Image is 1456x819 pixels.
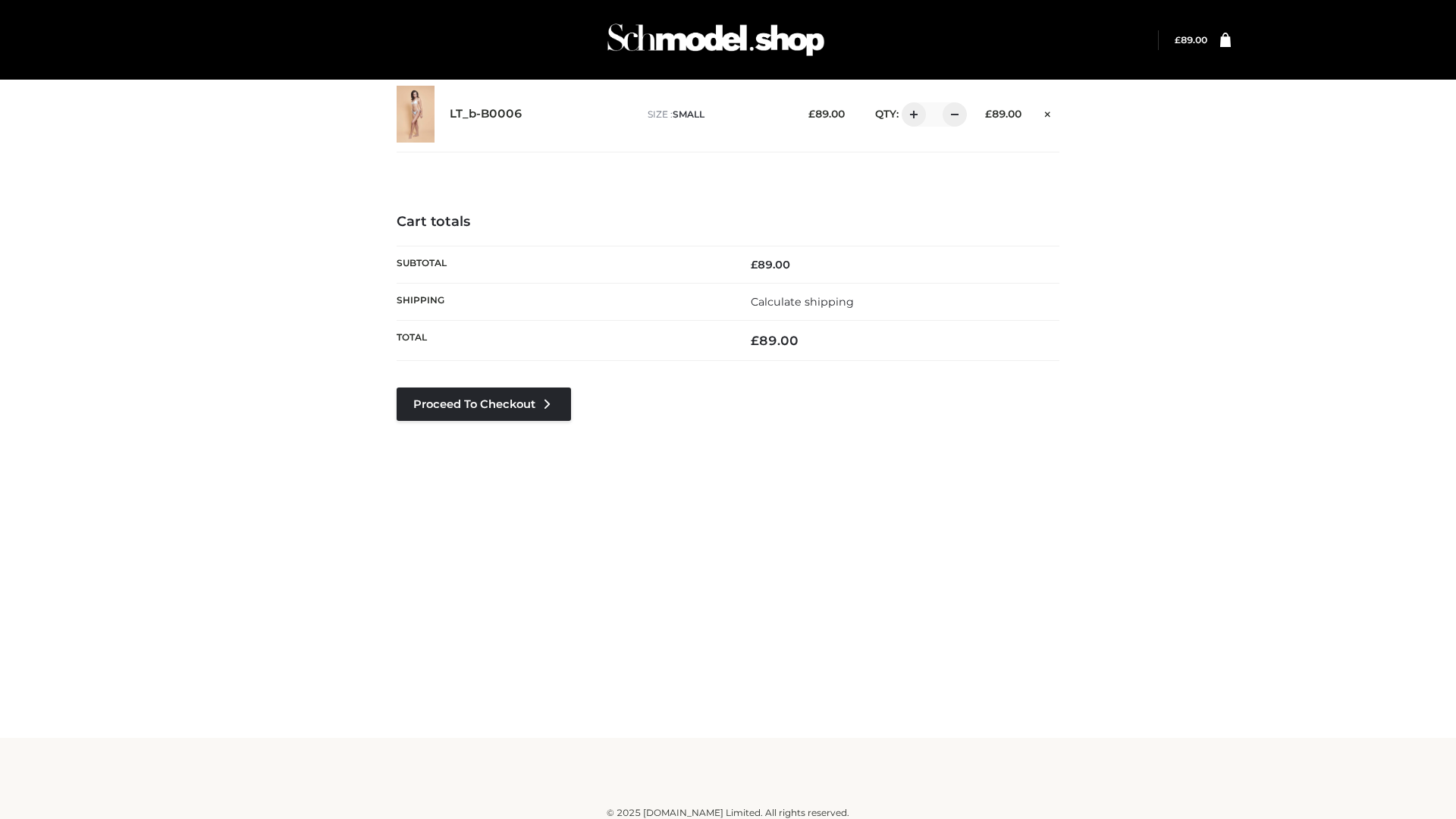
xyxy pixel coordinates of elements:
div: QTY: [860,102,962,127]
img: Schmodel Admin 964 [602,10,830,70]
span: £ [985,108,992,120]
a: Remove this item [1037,102,1059,122]
span: £ [751,258,758,271]
span: £ [751,333,759,348]
span: £ [1175,34,1181,45]
bdi: 89.00 [751,333,799,348]
a: Calculate shipping [751,295,854,309]
bdi: 89.00 [808,108,845,120]
a: Proceed to Checkout [397,388,571,421]
th: Total [397,321,728,361]
bdi: 89.00 [1175,34,1207,45]
a: £89.00 [1175,34,1207,45]
p: size : [648,108,785,121]
a: LT_b-B0006 [450,107,522,121]
span: £ [808,108,815,120]
bdi: 89.00 [751,258,790,271]
bdi: 89.00 [985,108,1021,120]
span: SMALL [673,108,704,120]
th: Subtotal [397,246,728,283]
th: Shipping [397,283,728,320]
img: LT_b-B0006 - SMALL [397,86,435,143]
h4: Cart totals [397,214,1059,231]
